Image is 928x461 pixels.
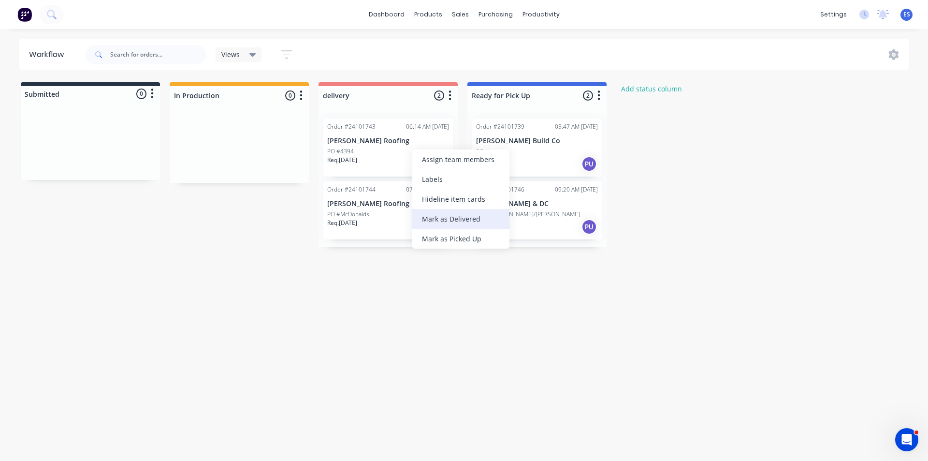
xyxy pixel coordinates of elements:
p: PO #4394 [327,147,354,156]
div: Workflow [29,49,69,60]
img: Factory [17,7,32,22]
div: Mark as Picked Up [412,229,509,249]
div: PU [581,156,597,172]
div: PU [581,219,597,235]
div: sales [447,7,474,22]
div: 05:47 AM [DATE] [555,122,598,131]
div: Mark as Delivered [412,209,509,229]
p: [PERSON_NAME] Roofing [327,137,449,145]
div: 06:14 AM [DATE] [406,122,449,131]
div: Order #2410174609:20 AM [DATE][PERSON_NAME] & DCPO #[PERSON_NAME]/[PERSON_NAME]Req.[DATE]PU [472,181,602,239]
p: PO #McDonalds [327,210,369,219]
div: productivity [518,7,565,22]
p: [PERSON_NAME] Build Co [476,137,598,145]
p: PO # [476,147,489,156]
div: Order #24101744 [327,185,376,194]
span: Views [221,49,240,59]
div: Order #2410173905:47 AM [DATE][PERSON_NAME] Build CoPO #Req.[DATE]PU [472,119,602,177]
div: Order #2410174407:23 AM [DATE][PERSON_NAME] RoofingPO #McDonaldsReq.[DATE]Del [323,181,453,239]
span: ES [903,10,910,19]
input: Search for orders... [110,45,206,64]
div: 09:20 AM [DATE] [555,185,598,194]
p: [PERSON_NAME] & DC [476,200,598,208]
a: dashboard [364,7,409,22]
div: Hide line item cards [412,189,509,209]
p: Req. [DATE] [327,219,357,227]
div: Order #2410174306:14 AM [DATE][PERSON_NAME] RoofingPO #4394Req.[DATE]Del [323,119,453,177]
p: [PERSON_NAME] Roofing [327,200,449,208]
p: Req. [DATE] [327,156,357,164]
div: Order #24101743 [327,122,376,131]
div: purchasing [474,7,518,22]
div: Labels [412,169,509,189]
div: 07:23 AM [DATE] [406,185,449,194]
div: Assign team members [412,149,509,169]
iframe: Intercom live chat [895,428,918,451]
div: products [409,7,447,22]
div: Order #24101739 [476,122,524,131]
p: PO #[PERSON_NAME]/[PERSON_NAME] [476,210,580,219]
div: settings [815,7,852,22]
button: Add status column [616,82,687,95]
